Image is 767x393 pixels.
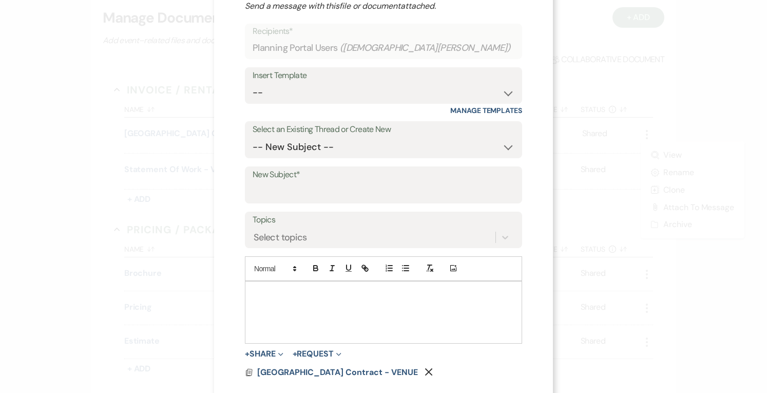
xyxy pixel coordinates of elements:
[253,25,514,38] p: Recipients*
[253,68,514,83] div: Insert Template
[245,350,283,358] button: Share
[253,122,514,137] label: Select an Existing Thread or Create New
[257,366,420,379] button: [GEOGRAPHIC_DATA] Contract - VENUE
[257,367,418,378] span: [GEOGRAPHIC_DATA] Contract - VENUE
[253,213,514,228] label: Topics
[293,350,297,358] span: +
[254,230,307,244] div: Select topics
[293,350,341,358] button: Request
[253,167,514,182] label: New Subject*
[450,106,522,115] a: Manage Templates
[245,350,250,358] span: +
[340,41,511,55] span: ( [DEMOGRAPHIC_DATA][PERSON_NAME] )
[253,38,514,58] div: Planning Portal Users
